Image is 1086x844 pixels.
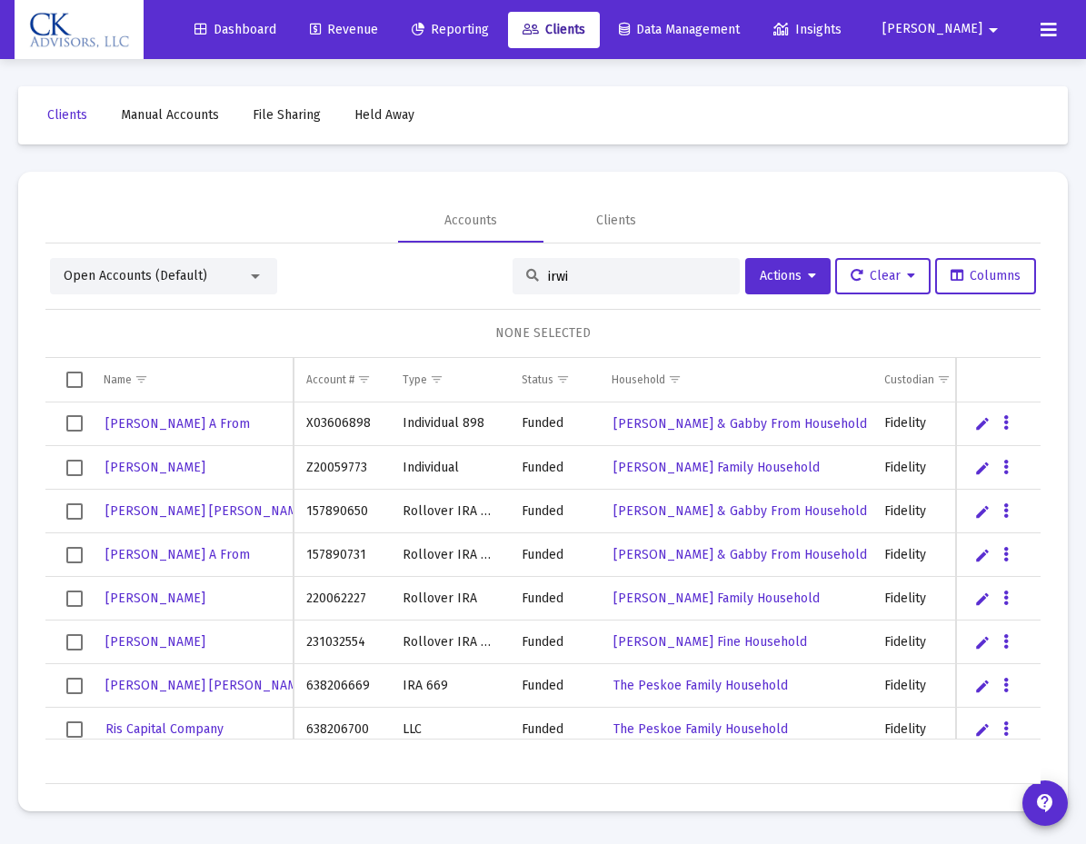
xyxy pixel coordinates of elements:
[66,721,83,738] div: Select row
[522,372,553,387] div: Status
[612,454,822,481] a: [PERSON_NAME] Family Household
[872,708,982,751] td: Fidelity
[522,546,586,564] div: Funded
[760,268,816,283] span: Actions
[668,372,682,386] span: Show filter options for column 'Household'
[294,621,390,664] td: 231032554
[403,372,427,387] div: Type
[66,591,83,607] div: Select row
[60,324,1026,343] div: NONE SELECTED
[612,629,809,655] a: [PERSON_NAME] Fine Household
[619,22,740,37] span: Data Management
[974,460,991,476] a: Edit
[105,547,250,562] span: [PERSON_NAME] A From
[613,416,867,432] span: [PERSON_NAME] & Gabby From Household
[64,268,207,283] span: Open Accounts (Default)
[872,446,982,490] td: Fidelity
[390,358,509,402] td: Column Type
[522,633,586,651] div: Funded
[951,268,1021,283] span: Columns
[294,358,390,402] td: Column Account #
[974,591,991,607] a: Edit
[105,634,205,650] span: [PERSON_NAME]
[357,372,371,386] span: Show filter options for column 'Account #'
[66,415,83,432] div: Select row
[390,490,509,533] td: Rollover IRA 650
[974,634,991,650] a: Edit
[612,672,790,699] a: The Peskoe Family Household
[253,107,321,123] span: File Sharing
[759,12,856,48] a: Insights
[390,402,509,446] td: Individual 898
[340,97,429,134] a: Held Away
[522,590,586,608] div: Funded
[47,107,87,123] span: Clients
[745,258,831,294] button: Actions
[105,591,205,606] span: [PERSON_NAME]
[105,678,309,693] span: [PERSON_NAME] [PERSON_NAME]
[105,503,309,519] span: [PERSON_NAME] [PERSON_NAME]
[612,585,822,611] a: [PERSON_NAME] Family Household
[861,11,1026,47] button: [PERSON_NAME]
[613,678,788,693] span: The Peskoe Family Household
[66,634,83,650] div: Select row
[613,591,820,606] span: [PERSON_NAME] Family Household
[238,97,335,134] a: File Sharing
[935,258,1036,294] button: Columns
[872,533,982,577] td: Fidelity
[509,358,599,402] td: Column Status
[974,547,991,563] a: Edit
[974,721,991,738] a: Edit
[104,454,207,481] a: [PERSON_NAME]
[104,372,132,387] div: Name
[508,12,600,48] a: Clients
[548,269,726,284] input: Search
[937,372,951,386] span: Show filter options for column 'Custodian'
[872,402,982,446] td: Fidelity
[974,678,991,694] a: Edit
[612,541,869,568] a: [PERSON_NAME] & Gabby From Household
[294,708,390,751] td: 638206700
[872,577,982,621] td: Fidelity
[66,678,83,694] div: Select row
[974,503,991,520] a: Edit
[773,22,842,37] span: Insights
[604,12,754,48] a: Data Management
[612,716,790,742] a: The Peskoe Family Household
[974,415,991,432] a: Edit
[121,107,219,123] span: Manual Accounts
[884,372,934,387] div: Custodian
[91,358,294,402] td: Column Name
[390,446,509,490] td: Individual
[613,634,807,650] span: [PERSON_NAME] Fine Household
[294,490,390,533] td: 157890650
[104,541,252,568] a: [PERSON_NAME] A From
[835,258,931,294] button: Clear
[66,372,83,388] div: Select all
[612,411,869,437] a: [PERSON_NAME] & Gabby From Household
[599,358,872,402] td: Column Household
[295,12,393,48] a: Revenue
[105,460,205,475] span: [PERSON_NAME]
[33,97,102,134] a: Clients
[390,577,509,621] td: Rollover IRA
[444,212,497,230] div: Accounts
[294,577,390,621] td: 220062227
[66,503,83,520] div: Select row
[306,372,354,387] div: Account #
[390,621,509,664] td: Rollover IRA 554
[294,402,390,446] td: X03606898
[522,414,586,432] div: Funded
[556,372,570,386] span: Show filter options for column 'Status'
[612,498,869,524] a: [PERSON_NAME] & Gabby From Household
[390,708,509,751] td: LLC
[1034,792,1056,814] mat-icon: contact_support
[872,358,982,402] td: Column Custodian
[104,672,311,699] a: [PERSON_NAME] [PERSON_NAME]
[106,97,234,134] a: Manual Accounts
[135,372,148,386] span: Show filter options for column 'Name'
[851,268,915,283] span: Clear
[613,547,867,562] span: [PERSON_NAME] & Gabby From Household
[522,502,586,521] div: Funded
[294,446,390,490] td: Z20059773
